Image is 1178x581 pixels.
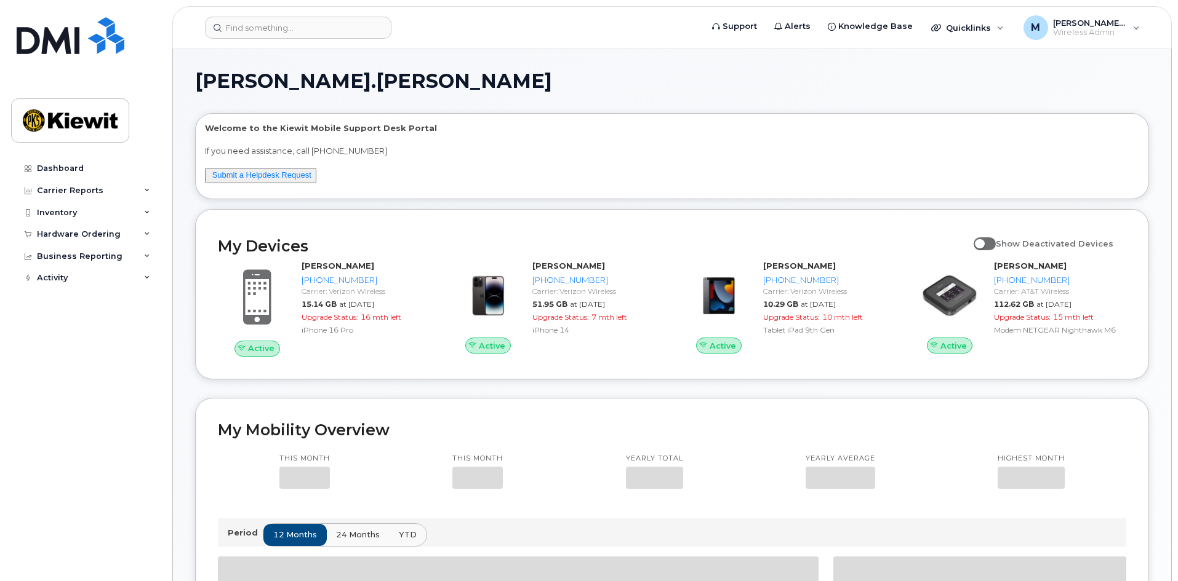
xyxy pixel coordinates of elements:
[763,299,798,309] span: 10.29 GB
[302,286,429,296] div: Carrier: Verizon Wireless
[452,454,503,464] p: This month
[339,299,374,309] span: at [DATE]
[801,299,836,309] span: at [DATE]
[532,299,567,309] span: 51.95 GB
[679,260,896,354] a: Active[PERSON_NAME][PHONE_NUMBER]Carrier: Verizon Wireless10.29 GBat [DATE]Upgrade Status:10 mth ...
[361,312,401,322] span: 16 mth left
[302,312,358,322] span: Upgrade Status:
[1053,312,1094,322] span: 15 mth left
[205,168,316,183] button: Submit a Helpdesk Request
[806,454,875,464] p: Yearly average
[994,312,1051,322] span: Upgrade Status:
[626,454,683,464] p: Yearly total
[763,312,820,322] span: Upgrade Status:
[994,261,1067,271] strong: [PERSON_NAME]
[302,274,429,286] div: [PHONE_NUMBER]
[763,261,836,271] strong: [PERSON_NAME]
[994,286,1121,296] div: Carrier: AT&T Wireless
[920,266,979,325] img: image20231002-3703462-1vlobgo.jpeg
[994,325,1121,335] div: Modem NETGEAR Nighthawk M6
[399,529,417,540] span: YTD
[998,454,1065,464] p: Highest month
[302,299,337,309] span: 15.14 GB
[205,145,1139,157] p: If you need assistance, call [PHONE_NUMBER]
[532,274,660,286] div: [PHONE_NUMBER]
[940,340,967,352] span: Active
[763,286,891,296] div: Carrier: Verizon Wireless
[570,299,605,309] span: at [DATE]
[994,274,1121,286] div: [PHONE_NUMBER]
[228,527,263,539] p: Period
[822,312,863,322] span: 10 mth left
[479,340,505,352] span: Active
[218,237,968,255] h2: My Devices
[212,170,311,180] a: Submit a Helpdesk Request
[532,261,605,271] strong: [PERSON_NAME]
[1036,299,1072,309] span: at [DATE]
[689,266,748,325] img: image20231002-3703462-c5m3jd.jpeg
[302,261,374,271] strong: [PERSON_NAME]
[336,529,380,540] span: 24 months
[591,312,627,322] span: 7 mth left
[996,239,1113,248] span: Show Deactivated Devices
[910,260,1126,354] a: Active[PERSON_NAME][PHONE_NUMBER]Carrier: AT&T Wireless112.62 GBat [DATE]Upgrade Status:15 mth le...
[974,232,984,242] input: Show Deactivated Devices
[994,299,1034,309] span: 112.62 GB
[449,260,665,354] a: Active[PERSON_NAME][PHONE_NUMBER]Carrier: Verizon Wireless51.95 GBat [DATE]Upgrade Status:7 mth l...
[248,342,274,354] span: Active
[205,122,1139,134] p: Welcome to the Kiewit Mobile Support Desk Portal
[532,325,660,335] div: iPhone 14
[218,421,1126,439] h2: My Mobility Overview
[218,260,434,356] a: Active[PERSON_NAME][PHONE_NUMBER]Carrier: Verizon Wireless15.14 GBat [DATE]Upgrade Status:16 mth ...
[279,454,330,464] p: This month
[532,286,660,296] div: Carrier: Verizon Wireless
[302,325,429,335] div: iPhone 16 Pro
[195,72,552,90] span: [PERSON_NAME].[PERSON_NAME]
[763,325,891,335] div: Tablet iPad 9th Gen
[763,274,891,286] div: [PHONE_NUMBER]
[710,340,736,352] span: Active
[532,312,589,322] span: Upgrade Status:
[459,266,518,325] img: image20231002-3703462-njx0qo.jpeg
